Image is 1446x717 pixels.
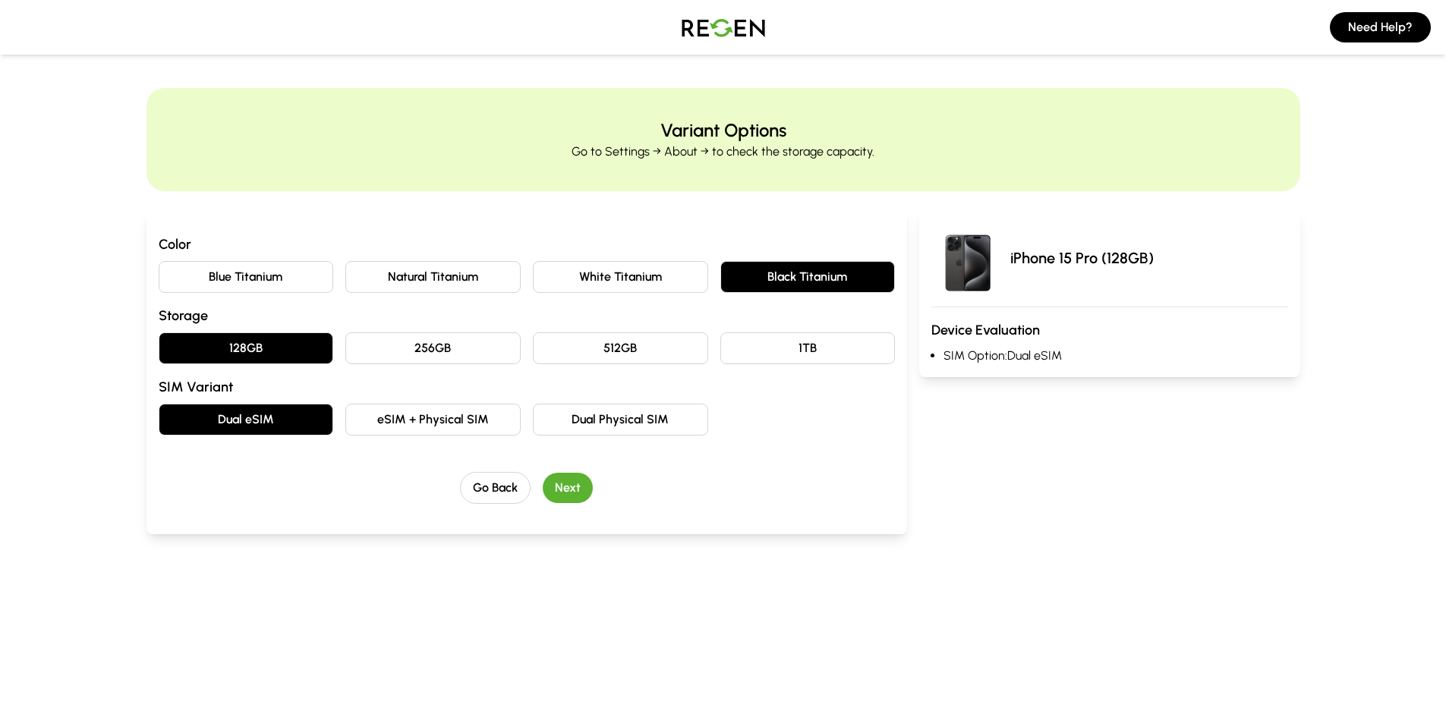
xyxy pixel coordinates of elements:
button: Dual Physical SIM [533,404,708,436]
img: Logo [670,6,777,49]
button: Dual eSIM [159,404,334,436]
button: Blue Titanium [159,261,334,293]
button: Black Titanium [720,261,896,293]
button: 128GB [159,332,334,364]
h3: Device Evaluation [931,319,1287,341]
button: 1TB [720,332,896,364]
button: eSIM + Physical SIM [345,404,521,436]
button: Natural Titanium [345,261,521,293]
button: 512GB [533,332,708,364]
img: iPhone 15 Pro [931,222,1004,294]
button: Go Back [460,472,531,504]
li: SIM Option: Dual eSIM [944,347,1287,365]
p: Go to Settings → About → to check the storage capacity. [572,143,874,161]
button: White Titanium [533,261,708,293]
h2: Variant Options [660,118,786,143]
h3: SIM Variant [159,376,896,398]
button: Next [543,473,593,503]
h3: Color [159,234,896,255]
h3: Storage [159,305,896,326]
button: Need Help? [1330,12,1431,42]
button: 256GB [345,332,521,364]
p: iPhone 15 Pro (128GB) [1010,247,1154,269]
